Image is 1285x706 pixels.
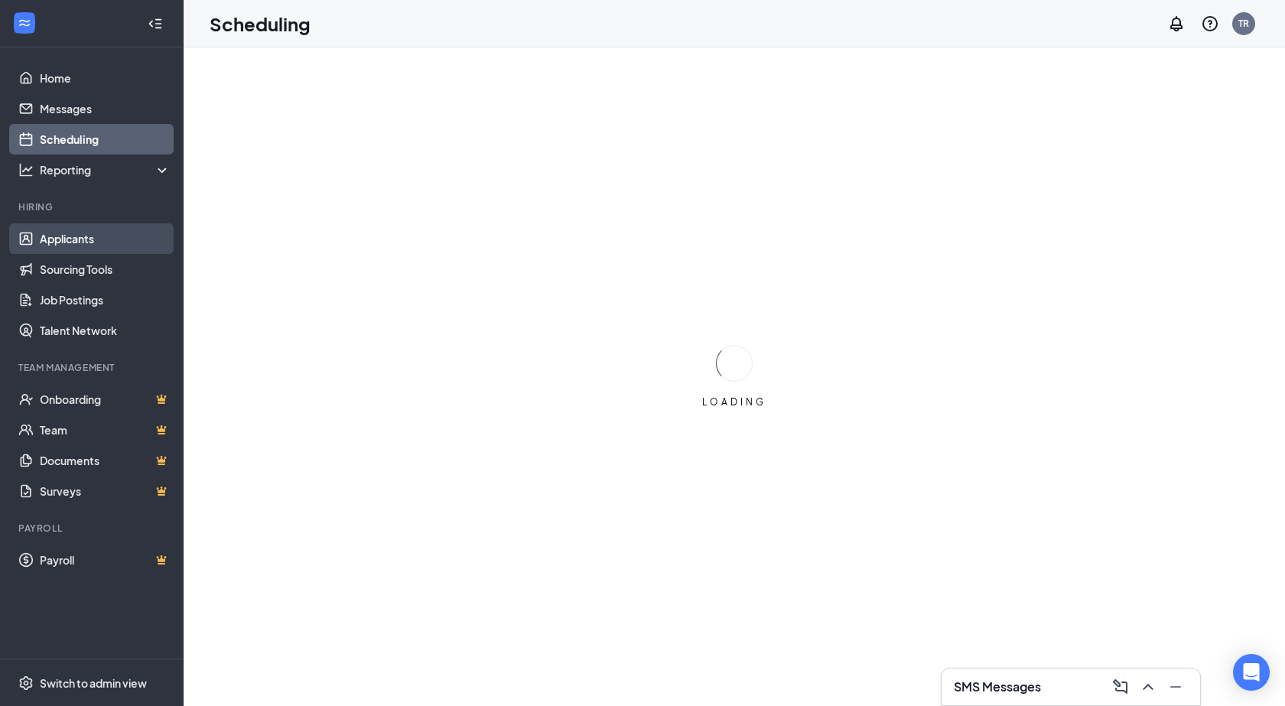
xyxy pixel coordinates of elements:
h3: SMS Messages [954,678,1041,695]
a: SurveysCrown [40,476,171,506]
svg: Minimize [1166,678,1185,696]
div: Switch to admin view [40,675,147,691]
a: Messages [40,93,171,124]
a: Job Postings [40,285,171,315]
div: Payroll [18,522,168,535]
div: LOADING [696,395,773,408]
div: Hiring [18,200,168,213]
svg: QuestionInfo [1201,15,1219,33]
svg: Analysis [18,162,34,177]
button: ComposeMessage [1108,675,1133,699]
div: Open Intercom Messenger [1233,654,1270,691]
button: Minimize [1163,675,1188,699]
button: ChevronUp [1136,675,1160,699]
svg: Notifications [1167,15,1186,33]
svg: Collapse [148,16,163,31]
h1: Scheduling [210,11,311,37]
div: Reporting [40,162,171,177]
a: Applicants [40,223,171,254]
a: OnboardingCrown [40,384,171,415]
a: Home [40,63,171,93]
a: Sourcing Tools [40,254,171,285]
svg: ComposeMessage [1111,678,1130,696]
a: TeamCrown [40,415,171,445]
a: DocumentsCrown [40,445,171,476]
a: Scheduling [40,124,171,155]
div: Team Management [18,361,168,374]
a: Talent Network [40,315,171,346]
a: PayrollCrown [40,545,171,575]
svg: ChevronUp [1139,678,1157,696]
div: TR [1238,17,1249,30]
svg: WorkstreamLogo [17,15,32,31]
svg: Settings [18,675,34,691]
